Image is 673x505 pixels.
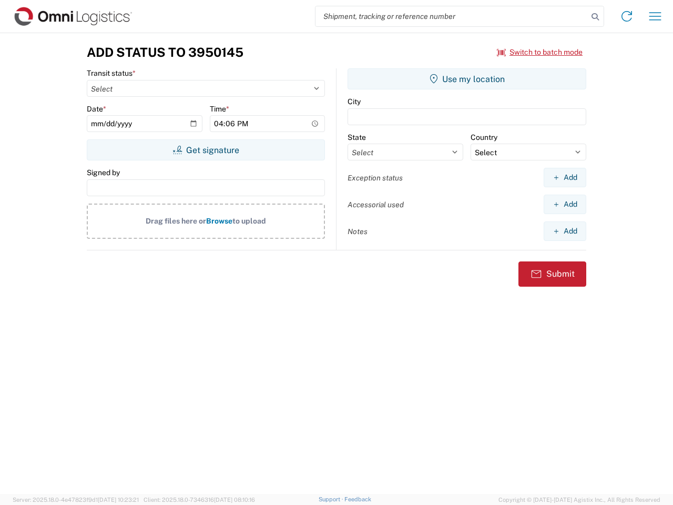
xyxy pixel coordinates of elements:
[87,139,325,160] button: Get signature
[232,217,266,225] span: to upload
[497,44,583,61] button: Switch to batch mode
[87,168,120,177] label: Signed by
[13,497,139,503] span: Server: 2025.18.0-4e47823f9d1
[315,6,588,26] input: Shipment, tracking or reference number
[348,68,586,89] button: Use my location
[146,217,206,225] span: Drag files here or
[544,221,586,241] button: Add
[348,133,366,142] label: State
[319,496,345,502] a: Support
[544,168,586,187] button: Add
[348,200,404,209] label: Accessorial used
[87,68,136,78] label: Transit status
[98,497,139,503] span: [DATE] 10:23:21
[144,497,255,503] span: Client: 2025.18.0-7346316
[87,45,243,60] h3: Add Status to 3950145
[210,104,229,114] label: Time
[206,217,232,225] span: Browse
[348,97,361,106] label: City
[498,495,660,504] span: Copyright © [DATE]-[DATE] Agistix Inc., All Rights Reserved
[518,261,586,287] button: Submit
[348,227,368,236] label: Notes
[344,496,371,502] a: Feedback
[214,497,255,503] span: [DATE] 08:10:16
[87,104,106,114] label: Date
[348,173,403,183] label: Exception status
[544,195,586,214] button: Add
[471,133,497,142] label: Country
